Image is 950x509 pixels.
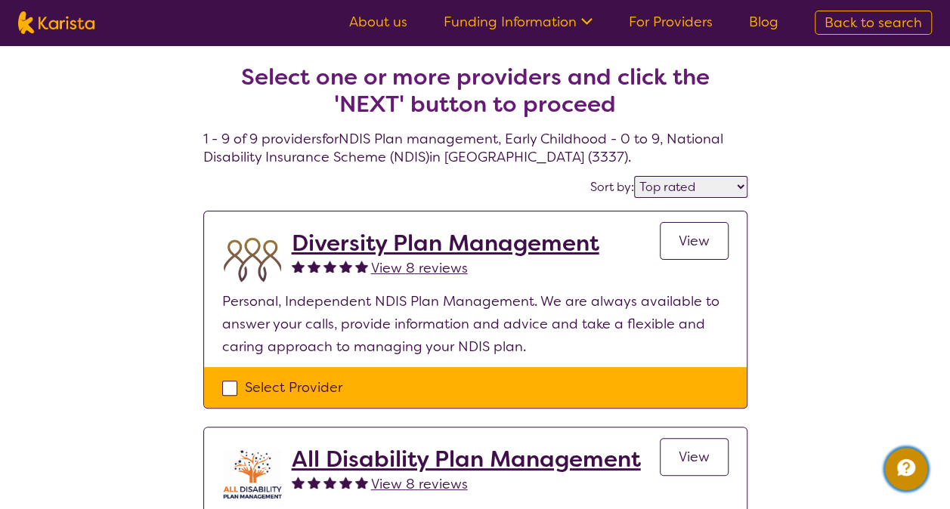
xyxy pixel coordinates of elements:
[18,11,94,34] img: Karista logo
[222,446,283,504] img: at5vqv0lot2lggohlylh.jpg
[371,473,468,495] a: View 8 reviews
[590,179,634,195] label: Sort by:
[292,476,305,489] img: fullstar
[222,230,283,290] img: duqvjtfkvnzb31ymex15.png
[308,476,320,489] img: fullstar
[660,438,729,476] a: View
[323,260,336,273] img: fullstar
[222,290,729,358] p: Personal, Independent NDIS Plan Management. We are always available to answer your calls, provide...
[371,257,468,279] a: View 8 reviews
[323,476,336,489] img: fullstar
[679,448,710,466] span: View
[203,27,747,166] h4: 1 - 9 of 9 providers for NDIS Plan management , Early Childhood - 0 to 9 , National Disability In...
[885,448,927,490] button: Channel Menu
[339,476,352,489] img: fullstar
[292,446,641,473] a: All Disability Plan Management
[339,260,352,273] img: fullstar
[749,13,778,31] a: Blog
[371,259,468,277] span: View 8 reviews
[355,260,368,273] img: fullstar
[660,222,729,260] a: View
[221,63,729,118] h2: Select one or more providers and click the 'NEXT' button to proceed
[292,230,599,257] a: Diversity Plan Management
[629,13,713,31] a: For Providers
[355,476,368,489] img: fullstar
[308,260,320,273] img: fullstar
[371,475,468,493] span: View 8 reviews
[679,232,710,250] span: View
[292,260,305,273] img: fullstar
[815,11,932,35] a: Back to search
[444,13,593,31] a: Funding Information
[349,13,407,31] a: About us
[825,14,922,32] span: Back to search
